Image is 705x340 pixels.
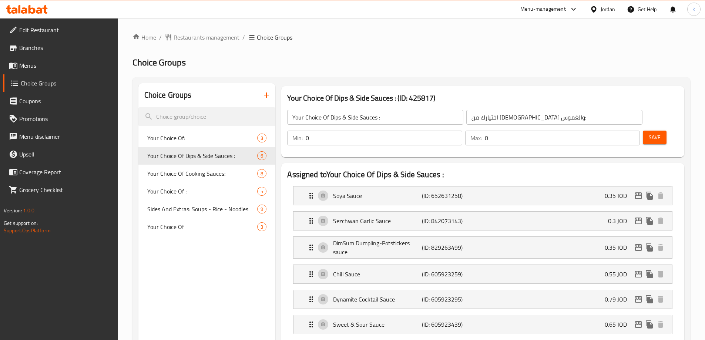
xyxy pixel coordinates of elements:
p: Chili Sauce [333,270,422,279]
div: Your Choice Of Cooking Sauces:8 [138,165,276,182]
div: Choices [257,222,266,231]
button: edit [633,190,644,201]
li: Expand [287,312,678,337]
a: Coupons [3,92,118,110]
li: / [159,33,162,42]
p: 0.65 JOD [605,320,633,329]
button: delete [655,242,666,253]
span: 5 [258,188,266,195]
span: 3 [258,135,266,142]
div: Expand [293,265,672,283]
span: Branches [19,43,112,52]
div: Expand [293,186,672,205]
a: Grocery Checklist [3,181,118,199]
div: Choices [257,169,266,178]
span: Sides And Extras: Soups - Rice - Noodles [147,205,258,213]
button: edit [633,319,644,330]
li: Expand [287,208,678,233]
span: k [692,5,695,13]
a: Coverage Report [3,163,118,181]
a: Menus [3,57,118,74]
a: Menu disclaimer [3,128,118,145]
nav: breadcrumb [132,33,690,42]
div: Your Choice Of3 [138,218,276,236]
button: delete [655,294,666,305]
p: Soya Sauce [333,191,422,200]
div: Choices [257,151,266,160]
span: 1.0.0 [23,206,34,215]
li: Expand [287,262,678,287]
span: 6 [258,152,266,159]
span: Choice Groups [132,54,186,71]
p: DimSum Dumpling-Potstickers sauce [333,239,422,256]
a: Upsell [3,145,118,163]
span: Restaurants management [174,33,239,42]
a: Branches [3,39,118,57]
div: Your Choice Of :5 [138,182,276,200]
li: Expand [287,233,678,262]
p: 0.55 JOD [605,270,633,279]
span: Promotions [19,114,112,123]
p: Sweet & Sour Sauce [333,320,422,329]
p: Min: [292,134,303,142]
button: duplicate [644,242,655,253]
span: Your Choice Of Cooking Sauces: [147,169,258,178]
span: Save [649,133,661,142]
span: Choice Groups [257,33,292,42]
span: Your Choice Of : [147,187,258,196]
p: 0.3 JOD [608,216,633,225]
button: edit [633,242,644,253]
div: Your Choice Of:3 [138,129,276,147]
span: Upsell [19,150,112,159]
button: edit [633,215,644,226]
span: Get support on: [4,218,38,228]
div: Your Choice Of Dips & Side Sauces :6 [138,147,276,165]
p: (ID: 605923295) [422,295,481,304]
span: Menus [19,61,112,70]
span: Grocery Checklist [19,185,112,194]
span: Coverage Report [19,168,112,176]
span: 9 [258,206,266,213]
div: Expand [293,212,672,230]
div: Jordan [601,5,615,13]
p: (ID: 605923439) [422,320,481,329]
span: Coupons [19,97,112,105]
p: Dynamite Cocktail Sauce [333,295,422,304]
span: Edit Restaurant [19,26,112,34]
button: edit [633,269,644,280]
button: delete [655,319,666,330]
li: / [242,33,245,42]
p: Max: [470,134,482,142]
button: delete [655,269,666,280]
button: Save [643,131,667,144]
li: Expand [287,183,678,208]
a: Promotions [3,110,118,128]
p: (ID: 652631258) [422,191,481,200]
span: 8 [258,170,266,177]
a: Choice Groups [3,74,118,92]
p: Sezchwan Garlic Sauce [333,216,422,225]
a: Home [132,33,156,42]
span: Version: [4,206,22,215]
div: Choices [257,205,266,213]
button: delete [655,190,666,201]
button: delete [655,215,666,226]
div: Sides And Extras: Soups - Rice - Noodles9 [138,200,276,218]
p: (ID: 842073143) [422,216,481,225]
div: Choices [257,187,266,196]
p: 0.35 JOD [605,191,633,200]
button: duplicate [644,215,655,226]
div: Expand [293,237,672,258]
div: Menu-management [520,5,566,14]
span: Your Choice Of [147,222,258,231]
span: Choice Groups [21,79,112,88]
span: Menu disclaimer [19,132,112,141]
a: Restaurants management [165,33,239,42]
a: Edit Restaurant [3,21,118,39]
div: Expand [293,315,672,334]
button: duplicate [644,190,655,201]
a: Support.OpsPlatform [4,226,51,235]
p: (ID: 605923259) [422,270,481,279]
span: 3 [258,223,266,230]
h2: Choice Groups [144,90,192,101]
